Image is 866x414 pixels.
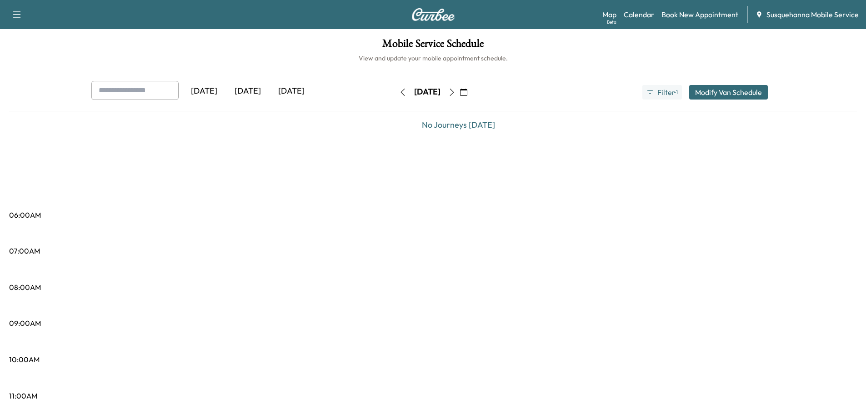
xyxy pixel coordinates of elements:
span: Susquehanna Mobile Service [766,9,859,20]
span: ● [674,90,676,95]
img: Curbee Logo [411,8,455,21]
p: 10:00AM [9,354,40,365]
div: Beta [607,19,616,25]
h1: Mobile Service Schedule [9,38,857,54]
a: Book New Appointment [661,9,738,20]
a: Calendar [624,9,654,20]
p: 11:00AM [9,390,37,401]
p: 06:00AM [9,209,41,220]
button: Modify Van Schedule [689,85,768,100]
button: Filter●1 [642,85,681,100]
div: [DATE] [226,81,270,102]
h6: View and update your mobile appointment schedule. [9,54,857,63]
div: [DATE] [182,81,226,102]
span: Filter [657,87,674,98]
a: MapBeta [602,9,616,20]
div: [DATE] [270,81,313,102]
p: 09:00AM [9,318,41,329]
p: 07:00AM [9,245,40,256]
span: 1 [676,89,678,96]
div: [DATE] [414,86,441,98]
p: 08:00AM [9,282,41,293]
